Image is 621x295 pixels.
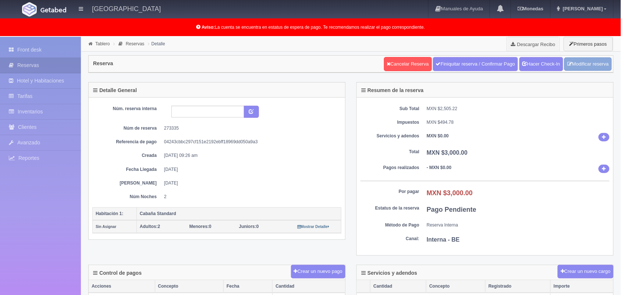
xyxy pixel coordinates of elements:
th: Cabaña Standard [137,207,341,220]
dd: 04243cbbc297cf151e2192ebff18969dd050a9a3 [164,139,336,145]
dd: 273335 [164,125,336,131]
th: Acciones [89,280,155,293]
dt: Creada [98,152,157,159]
dt: Referencia de pago [98,139,157,145]
span: 2 [140,224,160,229]
dt: Sub Total [361,106,419,112]
dt: Impuestos [361,119,419,126]
a: Mostrar Detalle [297,224,329,229]
span: 0 [239,224,259,229]
h4: Detalle General [93,88,137,93]
a: Cancelar Reserva [384,57,432,71]
dt: [PERSON_NAME] [98,180,157,186]
img: Getabed [22,2,37,17]
th: Concepto [155,280,223,293]
dd: [DATE] [164,166,336,173]
a: Tablero [95,41,110,46]
a: Finiquitar reserva / Confirmar Pago [433,57,518,71]
dt: Núm Noches [98,194,157,200]
dd: 2 [164,194,336,200]
dd: Reserva Interna [427,222,610,228]
small: Sin Asignar [96,225,116,229]
a: Descargar Recibo [507,37,560,52]
button: Crear un nuevo cargo [558,265,614,278]
b: Habitación 1: [96,211,123,216]
dt: Núm de reserva [98,125,157,131]
b: - MXN $0.00 [427,165,451,170]
h4: [GEOGRAPHIC_DATA] [92,4,161,13]
span: 0 [189,224,212,229]
th: Fecha [224,280,273,293]
dt: Núm. reserva interna [98,106,157,112]
strong: Juniors: [239,224,256,229]
dt: Fecha Llegada [98,166,157,173]
h4: Control de pagos [93,270,142,276]
th: Cantidad [370,280,426,293]
span: [PERSON_NAME] [561,6,603,11]
dd: [DATE] [164,180,336,186]
dd: MXN $2,505.22 [427,106,610,112]
button: Primeros pasos [564,37,613,51]
small: Mostrar Detalle [297,225,329,229]
dt: Por pagar [361,189,419,195]
h4: Resumen de la reserva [361,88,424,93]
button: Crear un nuevo pago [291,265,345,278]
h4: Reserva [93,61,113,66]
dd: [DATE] 09:26 am [164,152,336,159]
a: Hacer Check-In [519,57,563,71]
dt: Canal: [361,236,419,242]
dd: MXN $494.78 [427,119,610,126]
img: Getabed [40,7,66,13]
b: Interna - BE [427,236,460,243]
a: Modificar reserva [564,57,612,71]
strong: Menores: [189,224,209,229]
dt: Método de Pago [361,222,419,228]
th: Cantidad [273,280,345,293]
h4: Servicios y adendos [361,270,417,276]
th: Importe [551,280,613,293]
b: Pago Pendiente [427,206,476,213]
dt: Servicios y adendos [361,133,419,139]
b: Monedas [518,6,543,11]
b: MXN $0.00 [427,133,449,138]
th: Concepto [426,280,486,293]
strong: Adultos: [140,224,158,229]
a: Reservas [126,41,145,46]
b: Aviso: [202,25,215,30]
dt: Estatus de la reserva [361,205,419,211]
dt: Total [361,149,419,155]
th: Registrado [486,280,551,293]
b: MXN $3,000.00 [427,150,468,156]
dt: Pagos realizados [361,165,419,171]
b: MXN $3,000.00 [427,189,473,197]
li: Detalle [146,40,167,47]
